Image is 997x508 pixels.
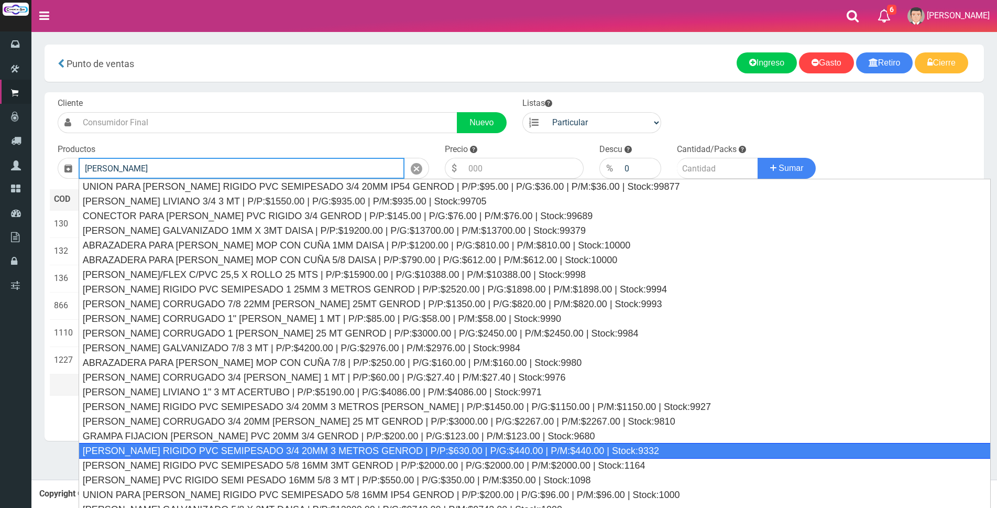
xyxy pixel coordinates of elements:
a: Nuevo [457,112,506,133]
a: Gasto [799,52,854,73]
span: 6 [887,5,896,15]
div: ABRAZADERA PARA [PERSON_NAME] MOP CON CUÑA 7/8 | P/P:$250.00 | P/G:$160.00 | P/M:$160.00 | Stock:... [79,355,990,370]
td: 132 [50,238,82,265]
div: [PERSON_NAME] CORRUGADO 3/4 [PERSON_NAME] 1 MT | P/P:$60.00 | P/G:$27.40 | P/M:$27.40 | Stock:9976 [79,370,990,385]
button: Sumar [758,158,816,179]
input: Cantidad [677,158,758,179]
div: [PERSON_NAME] RIGIDO PVC SEMIPESADO 5/8 16MM 3MT GENROD | P/P:$2000.00 | P/G:$2000.00 | P/M:$2000... [79,458,990,473]
div: [PERSON_NAME] LIVIANO 1" 3 MT ACERTUBO | P/P:$5190.00 | P/G:$4086.00 | P/M:$4086.00 | Stock:9971 [79,385,990,399]
td: 1227 [50,347,82,374]
label: Descu [599,144,622,156]
input: 000 [619,158,661,179]
div: $ [445,158,463,179]
div: CONECTOR PARA [PERSON_NAME] PVC RIGIDO 3/4 GENROD | P/P:$145.00 | P/G:$76.00 | P/M:$76.00 | Stock... [79,209,990,223]
div: UNION PARA [PERSON_NAME] RIGIDO PVC SEMIPESADO 3/4 20MM IP54 GENROD | P/P:$95.00 | P/G:$36.00 | P... [79,179,990,194]
td: 866 [50,293,82,320]
div: [PERSON_NAME] LIVIANO 3/4 3 MT | P/P:$1550.00 | P/G:$935.00 | P/M:$935.00 | Stock:99705 [79,194,990,209]
input: Introduzca el nombre del producto [79,158,404,179]
div: [PERSON_NAME] CORRUGADO 3/4 20MM [PERSON_NAME] 25 MT GENROD | P/P:$3000.00 | P/G:$2267.00 | P/M:$... [79,414,990,429]
td: 130 [50,210,82,238]
div: [PERSON_NAME] CORRUGADO 1 [PERSON_NAME] 25 MT GENROD | P/P:$3000.00 | P/G:$2450.00 | P/M:$2450.00... [79,326,990,341]
div: % [599,158,619,179]
label: Cantidad/Packs [677,144,737,156]
span: Punto de ventas [67,58,134,69]
label: Cliente [58,98,83,110]
div: ABRAZADERA PARA [PERSON_NAME] MOP CON CUÑA 1MM DAISA | P/P:$1200.00 | P/G:$810.00 | P/M:$810.00 |... [79,238,990,253]
label: Listas [522,98,552,110]
div: [PERSON_NAME]/FLEX C/PVC 25,5 X ROLLO 25 MTS | P/P:$15900.00 | P/G:$10388.00 | P/M:$10388.00 | St... [79,267,990,282]
div: [PERSON_NAME] GALVANIZADO 7/8 3 MT | P/P:$4200.00 | P/G:$2976.00 | P/M:$2976.00 | Stock:9984 [79,341,990,355]
div: [PERSON_NAME] RIGIDO PVC SEMIPESADO 3/4 20MM 3 METROS [PERSON_NAME] | P/P:$1450.00 | P/G:$1150.00... [79,399,990,414]
div: [PERSON_NAME] CORRUGADO 1" [PERSON_NAME] 1 MT | P/P:$85.00 | P/G:$58.00 | P/M:$58.00 | Stock:9990 [79,311,990,326]
img: Logo grande [3,3,29,16]
div: [PERSON_NAME] GALVANIZADO 1MM X 3MT DAISA | P/P:$19200.00 | P/G:$13700.00 | P/M:$13700.00 | Stock... [79,223,990,238]
td: 1110 [50,320,82,347]
label: Precio [445,144,468,156]
span: Sumar [779,164,803,172]
input: 000 [463,158,584,179]
a: Cierre [915,52,968,73]
div: UNION PARA [PERSON_NAME] RIGIDO PVC SEMIPESADO 5/8 16MM IP54 GENROD | P/P:$200.00 | P/G:$96.00 | ... [79,488,990,502]
div: ABRAZADERA PARA [PERSON_NAME] MOP CON CUÑA 5/8 DAISA | P/P:$790.00 | P/G:$612.00 | P/M:$612.00 | ... [79,253,990,267]
div: [PERSON_NAME] PVC RIGIDO SEMI PESADO 16MM 5/8 3 MT | P/P:$550.00 | P/G:$350.00 | P/M:$350.00 | St... [79,473,990,488]
div: [PERSON_NAME] RIGIDO PVC SEMIPESADO 1 25MM 3 METROS GENROD | P/P:$2520.00 | P/G:$1898.00 | P/M:$1... [79,282,990,297]
input: Consumidor Final [78,112,457,133]
img: User Image [907,7,925,25]
div: [PERSON_NAME] CORRUGADO 7/8 22MM [PERSON_NAME] 25MT GENROD | P/P:$1350.00 | P/G:$820.00 | P/M:$82... [79,297,990,311]
strong: Copyright © [DATE]-[DATE] [39,489,187,499]
td: 136 [50,265,82,293]
div: [PERSON_NAME] RIGIDO PVC SEMIPESADO 3/4 20MM 3 METROS GENROD | P/P:$630.00 | P/G:$440.00 | P/M:$4... [79,443,991,459]
a: Retiro [856,52,913,73]
a: Ingreso [737,52,797,73]
th: COD [50,189,82,210]
span: [PERSON_NAME] [927,10,990,20]
div: GRAMPA FIJACION [PERSON_NAME] PVC 20MM 3/4 GENROD | P/P:$200.00 | P/G:$123.00 | P/M:$123.00 | Sto... [79,429,990,444]
label: Productos [58,144,95,156]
